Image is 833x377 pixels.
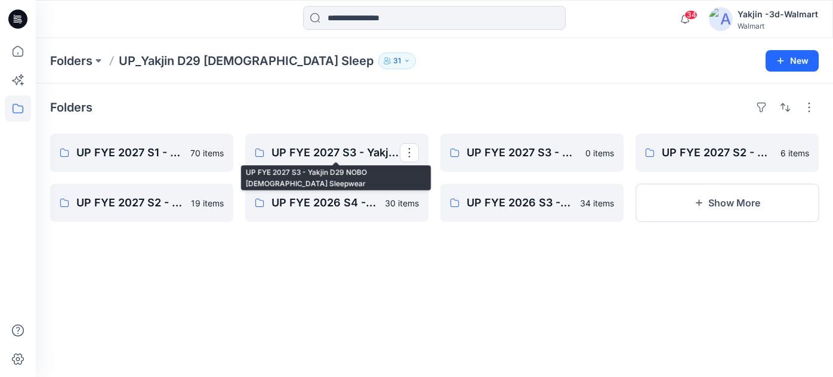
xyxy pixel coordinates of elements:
[378,52,416,69] button: 31
[467,194,573,211] p: UP FYE 2026 S3 - Yakjin D29 [DEMOGRAPHIC_DATA] Sleepwear
[738,21,818,30] div: Walmart
[440,134,624,172] a: UP FYE 2027 S3 - Yakjin D29 JOYSPUN [DEMOGRAPHIC_DATA] Sleepwear0 items
[780,147,809,159] p: 6 items
[119,52,374,69] p: UP_Yakjin D29 [DEMOGRAPHIC_DATA] Sleep
[272,194,378,211] p: UP FYE 2026 S4 - Yakjin D29 [DEMOGRAPHIC_DATA] Sleepwear
[684,10,698,20] span: 34
[50,134,233,172] a: UP FYE 2027 S1 - Yakjin D29 [DEMOGRAPHIC_DATA] Sleepwear70 items
[272,144,400,161] p: UP FYE 2027 S3 - Yakjin D29 NOBO [DEMOGRAPHIC_DATA] Sleepwear
[635,134,819,172] a: UP FYE 2027 S2 - Yakjin D29 JOYSPUN [DEMOGRAPHIC_DATA] Sleepwear6 items
[385,197,419,209] p: 30 items
[50,100,92,115] h4: Folders
[50,184,233,222] a: UP FYE 2027 S2 - Yakjin D29 NOBO [DEMOGRAPHIC_DATA] Sleepwear19 items
[440,184,624,222] a: UP FYE 2026 S3 - Yakjin D29 [DEMOGRAPHIC_DATA] Sleepwear34 items
[191,197,224,209] p: 19 items
[580,197,614,209] p: 34 items
[738,7,818,21] div: Yakjin -3d-Walmart
[766,50,819,72] button: New
[50,52,92,69] a: Folders
[585,147,614,159] p: 0 items
[245,184,428,222] a: UP FYE 2026 S4 - Yakjin D29 [DEMOGRAPHIC_DATA] Sleepwear30 items
[709,7,733,31] img: avatar
[662,144,773,161] p: UP FYE 2027 S2 - Yakjin D29 JOYSPUN [DEMOGRAPHIC_DATA] Sleepwear
[76,194,184,211] p: UP FYE 2027 S2 - Yakjin D29 NOBO [DEMOGRAPHIC_DATA] Sleepwear
[76,144,183,161] p: UP FYE 2027 S1 - Yakjin D29 [DEMOGRAPHIC_DATA] Sleepwear
[190,147,224,159] p: 70 items
[635,184,819,222] button: Show More
[393,54,401,67] p: 31
[467,144,578,161] p: UP FYE 2027 S3 - Yakjin D29 JOYSPUN [DEMOGRAPHIC_DATA] Sleepwear
[245,134,428,172] a: UP FYE 2027 S3 - Yakjin D29 NOBO [DEMOGRAPHIC_DATA] Sleepwear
